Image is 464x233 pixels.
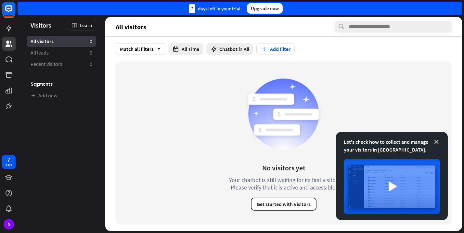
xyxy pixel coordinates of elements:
div: Let's check how to collect and manage your visitors in [GEOGRAPHIC_DATA]. [344,138,440,153]
h3: Segments [27,80,96,87]
span: Recent visitors [31,61,62,67]
aside: 0 [90,61,92,67]
span: All [244,46,249,52]
span: All visitors [116,23,146,31]
button: Get started with Visitors [251,198,316,211]
span: Learn [80,22,92,28]
div: days left in your trial. [189,4,242,13]
button: Add filter [256,43,295,55]
a: All leads 0 [27,47,96,58]
a: Recent visitors 0 [27,59,96,69]
div: No visitors yet [262,163,305,172]
span: All leads [31,49,49,56]
aside: 0 [90,38,92,45]
span: All visitors [31,38,54,45]
button: All Time [168,43,203,55]
i: arrow_down [154,47,161,51]
div: Your chatbot is still waiting for its first visitor. Please verify that it is active and accessible. [217,176,350,191]
div: Match all filters [116,43,165,55]
img: image [344,159,440,214]
div: D [4,219,14,229]
div: 7 [189,4,195,13]
a: Add new [27,90,96,101]
div: 7 [7,157,10,163]
span: Visitors [31,21,51,29]
div: days [6,163,12,167]
span: Chatbot [219,46,238,52]
div: Upgrade now [247,3,283,14]
button: Open LiveChat chat widget [5,3,25,22]
aside: 0 [90,49,92,56]
span: is [239,46,242,52]
a: 7 days [2,155,16,169]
